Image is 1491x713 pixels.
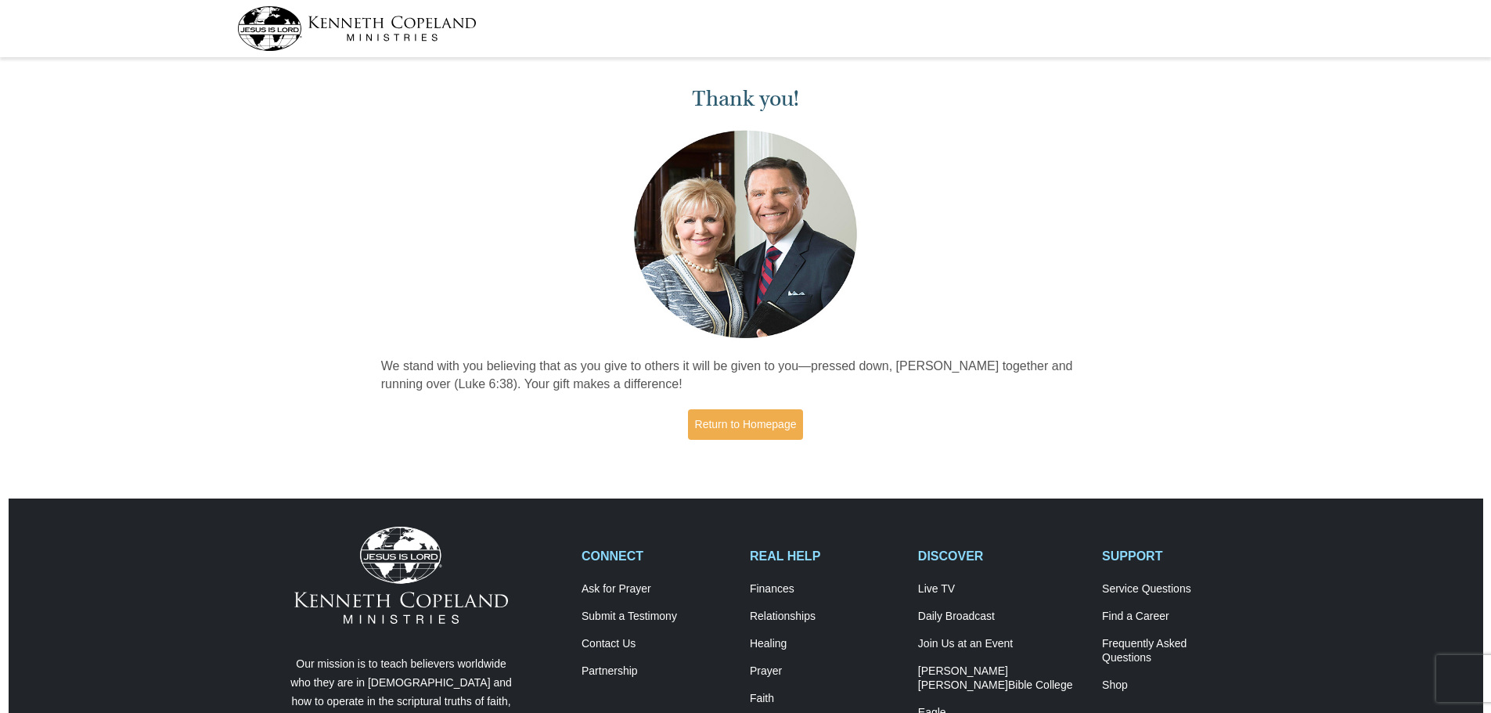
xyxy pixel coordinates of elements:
[918,582,1086,596] a: Live TV
[750,692,902,706] a: Faith
[1102,637,1254,665] a: Frequently AskedQuestions
[918,637,1086,651] a: Join Us at an Event
[688,409,804,440] a: Return to Homepage
[381,358,1111,394] p: We stand with you believing that as you give to others it will be given to you—pressed down, [PER...
[1102,582,1254,596] a: Service Questions
[1008,679,1073,691] span: Bible College
[381,86,1111,112] h1: Thank you!
[750,549,902,564] h2: REAL HELP
[582,582,733,596] a: Ask for Prayer
[582,610,733,624] a: Submit a Testimony
[1102,549,1254,564] h2: SUPPORT
[918,610,1086,624] a: Daily Broadcast
[918,549,1086,564] h2: DISCOVER
[750,610,902,624] a: Relationships
[582,664,733,679] a: Partnership
[1102,610,1254,624] a: Find a Career
[1102,679,1254,693] a: Shop
[630,127,861,342] img: Kenneth and Gloria
[582,549,733,564] h2: CONNECT
[237,6,477,51] img: kcm-header-logo.svg
[582,637,733,651] a: Contact Us
[750,637,902,651] a: Healing
[918,664,1086,693] a: [PERSON_NAME] [PERSON_NAME]Bible College
[750,664,902,679] a: Prayer
[294,527,508,624] img: Kenneth Copeland Ministries
[750,582,902,596] a: Finances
